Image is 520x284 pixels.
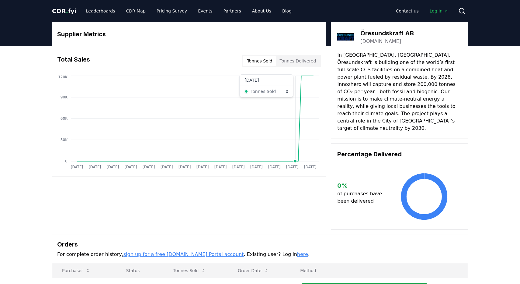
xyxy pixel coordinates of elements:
h3: Supplier Metrics [57,30,321,39]
a: Events [193,5,217,16]
p: In [GEOGRAPHIC_DATA], [GEOGRAPHIC_DATA], Öresundskraft is building one of the world’s first full-... [337,51,462,132]
h3: Öresundskraft AB [360,29,414,38]
h3: Orders [57,240,463,249]
nav: Main [391,5,453,16]
nav: Main [81,5,296,16]
a: CDR.fyi [52,7,76,15]
button: Tonnes Sold [243,56,276,66]
h3: Total Sales [57,55,90,67]
tspan: 60K [61,116,68,121]
tspan: 90K [61,95,68,99]
tspan: [DATE] [286,165,299,169]
tspan: [DATE] [304,165,317,169]
button: Order Date [233,264,274,277]
a: Partners [219,5,246,16]
button: Purchaser [57,264,95,277]
a: Blog [277,5,296,16]
p: For complete order history, . Existing user? Log in . [57,251,463,258]
p: Status [121,268,159,274]
tspan: [DATE] [214,165,227,169]
tspan: [DATE] [143,165,155,169]
button: Tonnes Delivered [276,56,320,66]
a: Leaderboards [81,5,120,16]
a: About Us [247,5,276,16]
img: Öresundskraft AB-logo [337,28,354,45]
h3: Percentage Delivered [337,150,462,159]
tspan: [DATE] [71,165,83,169]
a: sign up for a free [DOMAIN_NAME] Portal account [123,251,244,257]
tspan: [DATE] [125,165,137,169]
tspan: [DATE] [268,165,281,169]
a: here [297,251,308,257]
tspan: [DATE] [179,165,191,169]
h3: 0 % [337,181,387,190]
tspan: [DATE] [196,165,209,169]
tspan: [DATE] [107,165,119,169]
tspan: 120K [58,75,68,79]
a: CDR Map [121,5,151,16]
p: Method [295,268,463,274]
tspan: [DATE] [89,165,101,169]
a: Contact us [391,5,424,16]
tspan: [DATE] [161,165,173,169]
span: . [66,7,68,15]
a: Log in [425,5,453,16]
a: [DOMAIN_NAME] [360,38,401,45]
span: CDR fyi [52,7,76,15]
button: Tonnes Sold [168,264,211,277]
a: Pricing Survey [152,5,192,16]
span: Log in [430,8,449,14]
tspan: [DATE] [232,165,245,169]
tspan: 30K [61,138,68,142]
tspan: 0 [65,159,68,163]
tspan: [DATE] [250,165,263,169]
p: of purchases have been delivered [337,190,387,205]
